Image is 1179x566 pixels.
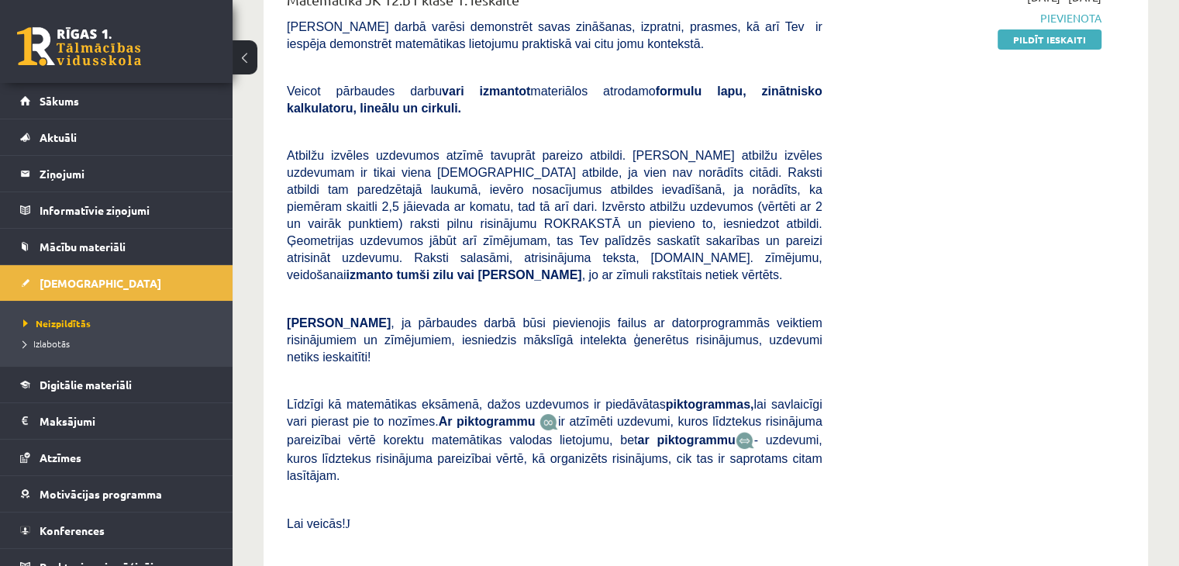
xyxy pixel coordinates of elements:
[442,85,530,98] b: vari izmantot
[40,450,81,464] span: Atzīmes
[20,156,213,192] a: Ziņojumi
[40,403,213,439] legend: Maksājumi
[287,85,822,115] b: formulu lapu, zinātnisko kalkulatoru, lineālu un cirkuli.
[23,317,91,330] span: Neizpildītās
[287,415,822,447] span: ir atzīmēti uzdevumi, kuros līdztekus risinājuma pareizībai vērtē korektu matemātikas valodas lie...
[287,517,346,530] span: Lai veicās!
[346,268,393,281] b: izmanto
[287,398,822,428] span: Līdzīgi kā matemātikas eksāmenā, dažos uzdevumos ir piedāvātas lai savlaicīgi vari pierast pie to...
[439,415,536,428] b: Ar piktogrammu
[287,316,822,364] span: , ja pārbaudes darbā būsi pievienojis failus ar datorprogrammās veiktiem risinājumiem un zīmējumi...
[17,27,141,66] a: Rīgas 1. Tālmācības vidusskola
[20,403,213,439] a: Maksājumi
[20,83,213,119] a: Sākums
[20,265,213,301] a: [DEMOGRAPHIC_DATA]
[23,337,70,350] span: Izlabotās
[736,432,754,450] img: wKvN42sLe3LLwAAAABJRU5ErkJggg==
[998,29,1101,50] a: Pildīt ieskaiti
[287,20,822,50] span: [PERSON_NAME] darbā varēsi demonstrēt savas zināšanas, izpratni, prasmes, kā arī Tev ir iespēja d...
[346,517,350,530] span: J
[396,268,581,281] b: tumši zilu vai [PERSON_NAME]
[287,149,822,281] span: Atbilžu izvēles uzdevumos atzīmē tavuprāt pareizo atbildi. [PERSON_NAME] atbilžu izvēles uzdevuma...
[40,156,213,192] legend: Ziņojumi
[287,85,822,115] span: Veicot pārbaudes darbu materiālos atrodamo
[23,336,217,350] a: Izlabotās
[637,433,735,447] b: ar piktogrammu
[40,192,213,228] legend: Informatīvie ziņojumi
[20,119,213,155] a: Aktuāli
[23,316,217,330] a: Neizpildītās
[287,316,391,330] span: [PERSON_NAME]
[20,440,213,475] a: Atzīmes
[20,192,213,228] a: Informatīvie ziņojumi
[20,513,213,548] a: Konferences
[666,398,754,411] b: piktogrammas,
[40,240,126,254] span: Mācību materiāli
[40,523,105,537] span: Konferences
[846,10,1101,26] span: Pievienota
[40,378,132,392] span: Digitālie materiāli
[20,367,213,402] a: Digitālie materiāli
[40,487,162,501] span: Motivācijas programma
[20,229,213,264] a: Mācību materiāli
[20,476,213,512] a: Motivācijas programma
[287,433,822,482] span: - uzdevumi, kuros līdztekus risinājuma pareizībai vērtē, kā organizēts risinājums, cik tas ir sap...
[40,130,77,144] span: Aktuāli
[40,94,79,108] span: Sākums
[40,276,161,290] span: [DEMOGRAPHIC_DATA]
[540,413,558,431] img: JfuEzvunn4EvwAAAAASUVORK5CYII=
